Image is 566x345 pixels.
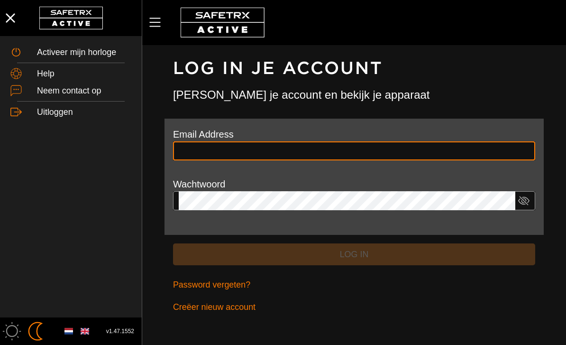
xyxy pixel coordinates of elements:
h3: [PERSON_NAME] je account en bekijk je apparaat [173,87,535,103]
span: Password vergeten? [173,278,250,292]
img: nl.svg [64,327,73,336]
label: Wachtwoord [173,179,225,189]
button: Menu [147,12,171,32]
img: ModeDark.svg [26,322,45,341]
div: Help [37,69,131,79]
div: Uitloggen [37,107,131,117]
img: ContactUs.svg [10,85,22,96]
span: Creëer nieuw account [173,300,256,315]
img: ModeLight.svg [2,322,21,341]
div: Activeer mijn horloge [37,47,131,57]
a: Creëer nieuw account [173,296,535,318]
button: English [77,323,93,339]
span: v1.47.1552 [106,326,134,336]
h1: Log in je account [173,57,535,79]
button: Log in [173,243,535,266]
label: Email Address [173,129,234,140]
a: Password vergeten? [173,274,535,296]
img: en.svg [81,327,89,336]
span: Log in [181,247,528,262]
div: Neem contact op [37,86,131,96]
button: Dutch [61,323,77,339]
img: Help.svg [10,68,22,79]
button: v1.47.1552 [100,324,140,339]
